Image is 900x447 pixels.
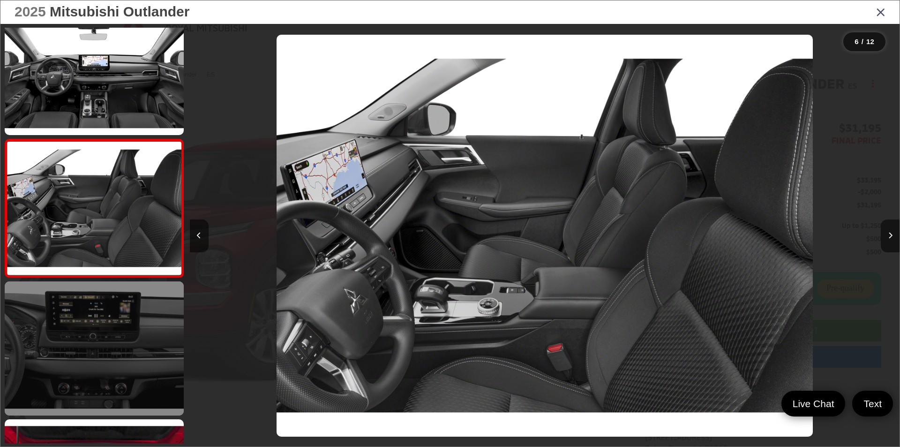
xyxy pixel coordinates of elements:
[788,397,839,410] span: Live Chat
[859,397,886,410] span: Text
[5,142,183,275] img: 2025 Mitsubishi Outlander ES
[277,35,813,437] img: 2025 Mitsubishi Outlander ES
[861,38,864,45] span: /
[866,38,874,45] span: 12
[50,4,189,19] span: Mitsubishi Outlander
[876,6,885,18] i: Close gallery
[852,391,893,417] a: Text
[781,391,846,417] a: Live Chat
[15,4,46,19] span: 2025
[190,220,209,252] button: Previous image
[855,38,858,45] span: 6
[190,35,900,437] div: 2025 Mitsubishi Outlander ES 5
[881,220,900,252] button: Next image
